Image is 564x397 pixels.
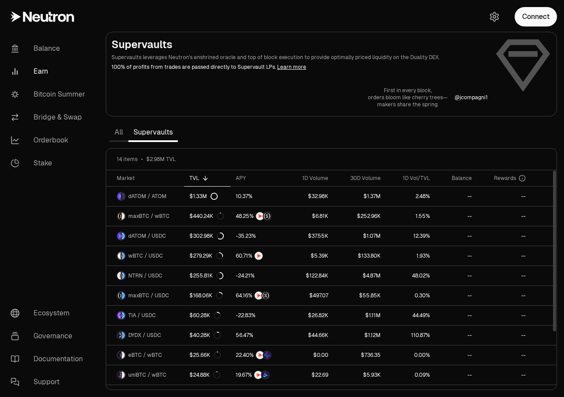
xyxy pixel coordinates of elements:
[477,345,531,365] a: --
[286,345,334,365] a: $0.00
[189,352,221,359] div: $25.66K
[435,286,477,305] a: --
[189,371,220,378] div: $24.88K
[477,226,531,246] a: --
[106,266,184,285] a: NTRN LogoUSDC LogoNTRN / USDC
[334,326,386,345] a: $1.12M
[261,371,269,379] img: Bedrock Diamonds
[106,345,184,365] a: eBTC LogowBTC LogoeBTC / wBTC
[477,246,531,266] a: --
[128,312,156,319] span: TIA / USDC
[184,365,231,385] a: $24.88K
[236,291,280,300] button: NTRNStructured Points
[117,272,121,280] img: NTRN Logo
[286,206,334,226] a: $6.81K
[368,87,448,94] p: First in every block,
[236,351,280,360] button: NTRNEtherFi Points
[4,325,95,348] a: Governance
[111,63,488,71] p: 100% of profits from trades are passed directly to Supervault LPs.
[4,106,95,129] a: Bridge & Swap
[4,371,95,393] a: Support
[368,94,448,101] p: orders bloom like cherry trees—
[277,64,306,71] a: Learn more
[441,175,472,182] div: Balance
[4,37,95,60] a: Balance
[109,124,128,141] a: All
[286,266,334,285] a: $122.84K
[334,365,386,385] a: $5.93K
[106,187,184,206] a: dATOM LogoATOM LogodATOM / ATOM
[230,365,286,385] a: NTRNBedrock Diamonds
[122,371,125,379] img: wBTC Logo
[286,226,334,246] a: $37.55K
[236,175,280,182] div: APY
[4,302,95,325] a: Ecosystem
[334,187,386,206] a: $1.37M
[117,371,121,379] img: uniBTC Logo
[254,371,262,379] img: NTRN
[230,206,286,226] a: NTRNStructured Points
[477,187,531,206] a: --
[146,156,176,163] span: $2.98M TVL
[106,246,184,266] a: wBTC LogoUSDC LogowBTC / USDC
[368,101,448,108] p: makers share the spring.
[111,53,488,61] p: Supervaults leverages Neutron's enshrined oracle and top of block execution to provide optimally ...
[184,326,231,345] a: $40.28K
[106,326,184,345] a: DYDX LogoUSDC LogoDYDX / USDC
[435,345,477,365] a: --
[4,129,95,152] a: Orderbook
[386,266,435,285] a: 48.02%
[128,292,169,299] span: maxBTC / USDC
[386,306,435,325] a: 44.49%
[435,187,477,206] a: --
[435,206,477,226] a: --
[286,286,334,305] a: $497.07
[111,37,488,52] h2: Supervaults
[189,292,223,299] div: $168.06K
[477,326,531,345] a: --
[122,232,125,240] img: USDC Logo
[189,332,221,339] div: $40.28K
[230,286,286,305] a: NTRNStructured Points
[128,332,161,339] span: DYDX / USDC
[122,311,125,319] img: USDC Logo
[477,306,531,325] a: --
[189,312,221,319] div: $60.28K
[122,212,125,220] img: wBTC Logo
[189,272,223,279] div: $255.81K
[386,286,435,305] a: 0.30%
[117,156,137,163] span: 14 items
[236,251,280,260] button: NTRN
[236,371,280,379] button: NTRNBedrock Diamonds
[455,94,488,101] p: @ jcompagni1
[386,187,435,206] a: 2.48%
[286,306,334,325] a: $26.82K
[106,206,184,226] a: maxBTC LogowBTC LogomaxBTC / wBTC
[386,365,435,385] a: 0.09%
[128,193,167,200] span: dATOM / ATOM
[286,246,334,266] a: $5.39K
[122,351,125,359] img: wBTC Logo
[386,246,435,266] a: 1.93%
[334,266,386,285] a: $4.87M
[455,94,488,101] a: @jcompagni1
[334,345,386,365] a: $736.35
[106,306,184,325] a: TIA LogoUSDC LogoTIA / USDC
[477,266,531,285] a: --
[117,252,121,260] img: wBTC Logo
[189,193,218,200] div: $1.33M
[256,351,264,359] img: NTRN
[128,232,166,240] span: dATOM / USDC
[230,345,286,365] a: NTRNEtherFi Points
[286,326,334,345] a: $44.66K
[256,212,264,220] img: NTRN
[334,206,386,226] a: $252.96K
[4,83,95,106] a: Bitcoin Summer
[128,371,167,378] span: uniBTC / wBTC
[189,252,223,259] div: $279.29K
[435,306,477,325] a: --
[236,212,280,221] button: NTRNStructured Points
[4,60,95,83] a: Earn
[255,292,263,300] img: NTRN
[184,246,231,266] a: $279.29K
